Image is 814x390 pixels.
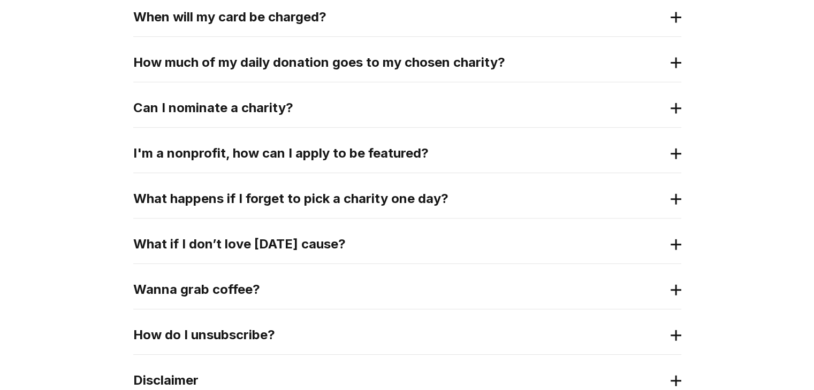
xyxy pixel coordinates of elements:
[133,145,664,162] h2: I'm a nonprofit, how can I apply to be featured?
[133,190,664,207] h2: What happens if I forget to pick a charity one day?
[133,99,664,116] h2: Can I nominate a charity?
[133,236,664,253] h2: What if I don’t love [DATE] cause?
[133,54,664,71] h2: How much of my daily donation goes to my chosen charity?
[133,326,664,344] h2: How do I unsubscribe?
[133,372,664,389] h2: Disclaimer
[133,9,664,26] h2: When will my card be charged?
[133,281,664,298] h2: Wanna grab coffee?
